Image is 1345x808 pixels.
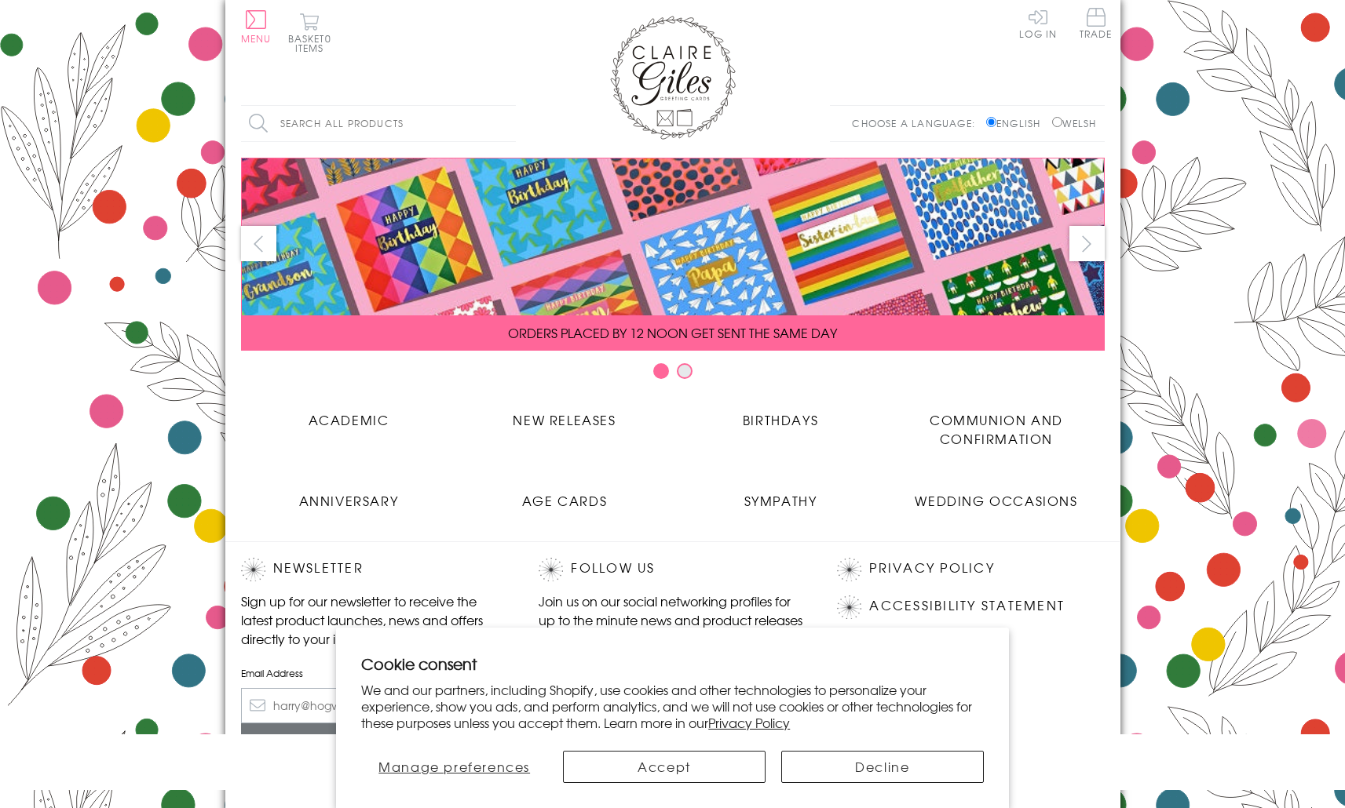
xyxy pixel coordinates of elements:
[869,558,994,579] a: Privacy Policy
[915,491,1077,510] span: Wedding Occasions
[361,682,984,730] p: We and our partners, including Shopify, use cookies and other technologies to personalize your ex...
[1069,226,1105,261] button: next
[743,410,818,429] span: Birthdays
[673,479,889,510] a: Sympathy
[309,410,389,429] span: Academic
[500,106,516,141] input: Search
[299,491,399,510] span: Anniversary
[378,757,530,776] span: Manage preferences
[986,117,996,127] input: English
[1019,8,1057,38] a: Log In
[744,491,817,510] span: Sympathy
[1080,8,1113,38] span: Trade
[241,399,457,429] a: Academic
[513,410,616,429] span: New Releases
[1052,116,1097,130] label: Welsh
[781,751,984,783] button: Decline
[930,410,1063,448] span: Communion and Confirmation
[563,751,766,783] button: Accept
[241,723,508,759] input: Subscribe
[1052,117,1062,127] input: Welsh
[241,688,508,723] input: harry@hogwarts.edu
[852,116,983,130] p: Choose a language:
[653,363,669,379] button: Carousel Page 1 (Current Slide)
[241,666,508,680] label: Email Address
[288,13,331,53] button: Basket0 items
[539,558,806,581] h2: Follow Us
[539,591,806,648] p: Join us on our social networking profiles for up to the minute news and product releases the mome...
[673,399,889,429] a: Birthdays
[457,479,673,510] a: Age Cards
[869,595,1065,617] a: Accessibility Statement
[361,751,547,783] button: Manage preferences
[241,558,508,581] h2: Newsletter
[610,16,736,140] img: Claire Giles Greetings Cards
[677,363,693,379] button: Carousel Page 2
[241,10,272,43] button: Menu
[708,713,790,732] a: Privacy Policy
[241,479,457,510] a: Anniversary
[986,116,1048,130] label: English
[241,31,272,45] span: Menu
[889,399,1105,448] a: Communion and Confirmation
[241,362,1105,387] div: Carousel Pagination
[361,653,984,675] h2: Cookie consent
[457,399,673,429] a: New Releases
[295,31,331,55] span: 0 items
[241,226,276,261] button: prev
[241,106,516,141] input: Search all products
[241,591,508,648] p: Sign up for our newsletter to receive the latest product launches, news and offers directly to yo...
[522,491,607,510] span: Age Cards
[1080,8,1113,42] a: Trade
[889,479,1105,510] a: Wedding Occasions
[508,323,837,342] span: ORDERS PLACED BY 12 NOON GET SENT THE SAME DAY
